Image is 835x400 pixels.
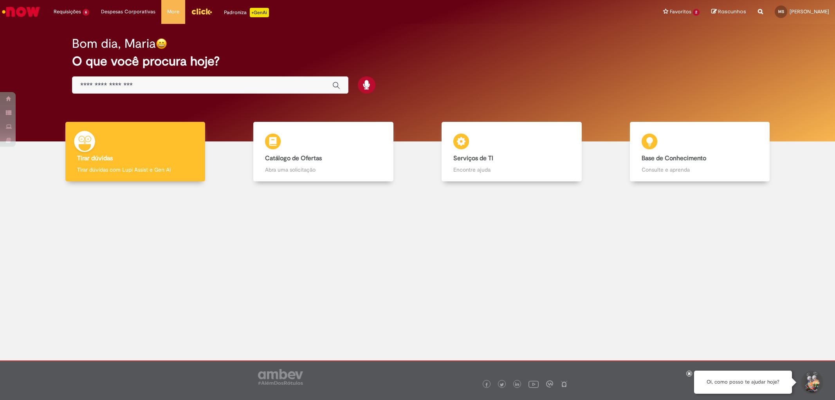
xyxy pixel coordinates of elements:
span: More [167,8,179,16]
a: Catálogo de Ofertas Abra uma solicitação [229,122,418,182]
span: Rascunhos [718,8,746,15]
img: happy-face.png [156,38,167,49]
img: logo_footer_twitter.png [500,383,504,387]
p: Encontre ajuda [453,166,570,174]
div: Padroniza [224,8,269,17]
p: +GenAi [250,8,269,17]
span: Despesas Corporativas [101,8,155,16]
span: [PERSON_NAME] [790,8,829,15]
h2: Bom dia, Maria [72,37,156,51]
img: ServiceNow [1,4,41,20]
p: Abra uma solicitação [265,166,381,174]
a: Rascunhos [711,8,746,16]
span: Requisições [54,8,81,16]
b: Serviços de TI [453,154,493,162]
img: logo_footer_youtube.png [528,379,539,389]
p: Consulte e aprenda [642,166,758,174]
p: Tirar dúvidas com Lupi Assist e Gen Ai [77,166,193,174]
span: Favoritos [670,8,691,16]
img: logo_footer_ambev_rotulo_gray.png [258,369,303,385]
img: logo_footer_naosei.png [561,380,568,387]
img: click_logo_yellow_360x200.png [191,5,212,17]
span: 6 [83,9,89,16]
button: Iniciar Conversa de Suporte [800,371,823,394]
h2: O que você procura hoje? [72,54,763,68]
a: Base de Conhecimento Consulte e aprenda [606,122,794,182]
img: logo_footer_facebook.png [485,383,489,387]
div: Oi, como posso te ajudar hoje? [694,371,792,394]
span: MS [778,9,784,14]
a: Serviços de TI Encontre ajuda [418,122,606,182]
img: logo_footer_workplace.png [546,380,553,387]
img: logo_footer_linkedin.png [515,382,519,387]
b: Base de Conhecimento [642,154,706,162]
b: Tirar dúvidas [77,154,113,162]
b: Catálogo de Ofertas [265,154,322,162]
a: Tirar dúvidas Tirar dúvidas com Lupi Assist e Gen Ai [41,122,229,182]
span: 2 [693,9,700,16]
